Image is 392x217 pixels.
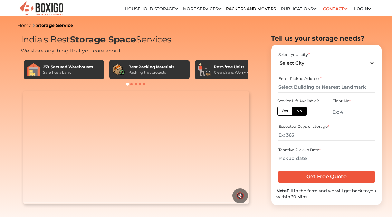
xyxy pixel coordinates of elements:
[276,188,377,200] div: Fill in the form and we will get back to you within 30 Mins.
[214,70,254,75] div: Clean, Safe, Worry-Free
[354,6,371,11] a: Login
[276,188,287,193] b: Note
[36,23,73,28] a: Storage Service
[17,23,31,28] a: Home
[278,81,375,93] input: Select Building or Nearest Landmark
[112,63,125,76] img: Best Packing Materials
[226,6,276,11] a: Packers and Movers
[332,98,376,104] div: Floor No
[278,153,375,164] input: Pickup date
[278,171,375,183] input: Get Free Quote
[278,147,375,153] div: Tenative Pickup Date
[129,64,174,70] div: Best Packing Materials
[271,34,382,42] h2: Tell us your storage needs?
[27,63,40,76] img: 27+ Secured Warehouses
[277,107,292,116] label: Yes
[278,76,375,81] div: Enter Pickup Address
[214,64,254,70] div: Pest-free Units
[277,98,321,104] div: Service Lift Available?
[43,70,93,75] div: Safe like a bank
[278,124,375,129] div: Expected Days of storage
[21,48,122,54] span: We store anything that you care about.
[281,6,317,11] a: Publications
[332,107,376,118] input: Ex: 4
[125,6,178,11] a: Household Storage
[70,34,136,45] span: Storage Space
[321,4,350,14] a: Contact
[278,129,375,141] input: Ex: 365
[19,1,64,16] img: Boxigo
[129,70,174,75] div: Packing that protects
[23,91,249,204] video: Your browser does not support the video tag.
[278,52,375,58] div: Select your city
[232,188,248,203] button: 🔇
[21,34,251,45] h1: India's Best Services
[198,63,211,76] img: Pest-free Units
[183,6,222,11] a: More services
[43,64,93,70] div: 27+ Secured Warehouses
[292,107,307,116] label: No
